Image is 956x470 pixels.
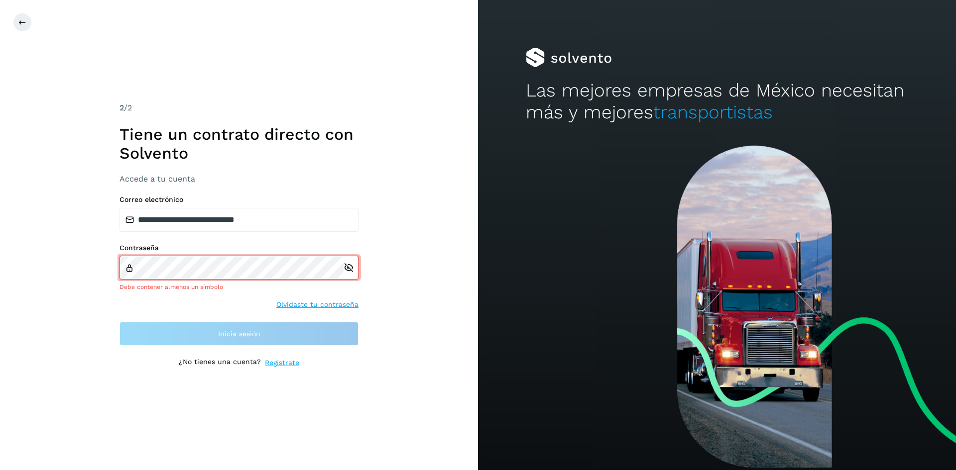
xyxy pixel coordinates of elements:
label: Correo electrónico [119,195,358,204]
h1: Tiene un contrato directo con Solvento [119,125,358,163]
h2: Las mejores empresas de México necesitan más y mejores [526,80,908,124]
div: /2 [119,102,358,114]
div: Debe contener almenos un símbolo [119,282,358,291]
span: transportistas [653,101,773,123]
p: ¿No tienes una cuenta? [179,358,261,368]
span: 2 [119,103,124,112]
button: Inicia sesión [119,322,358,346]
span: Inicia sesión [218,330,260,337]
a: Olvidaste tu contraseña [276,299,358,310]
label: Contraseña [119,244,358,252]
a: Regístrate [265,358,299,368]
h3: Accede a tu cuenta [119,174,358,184]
